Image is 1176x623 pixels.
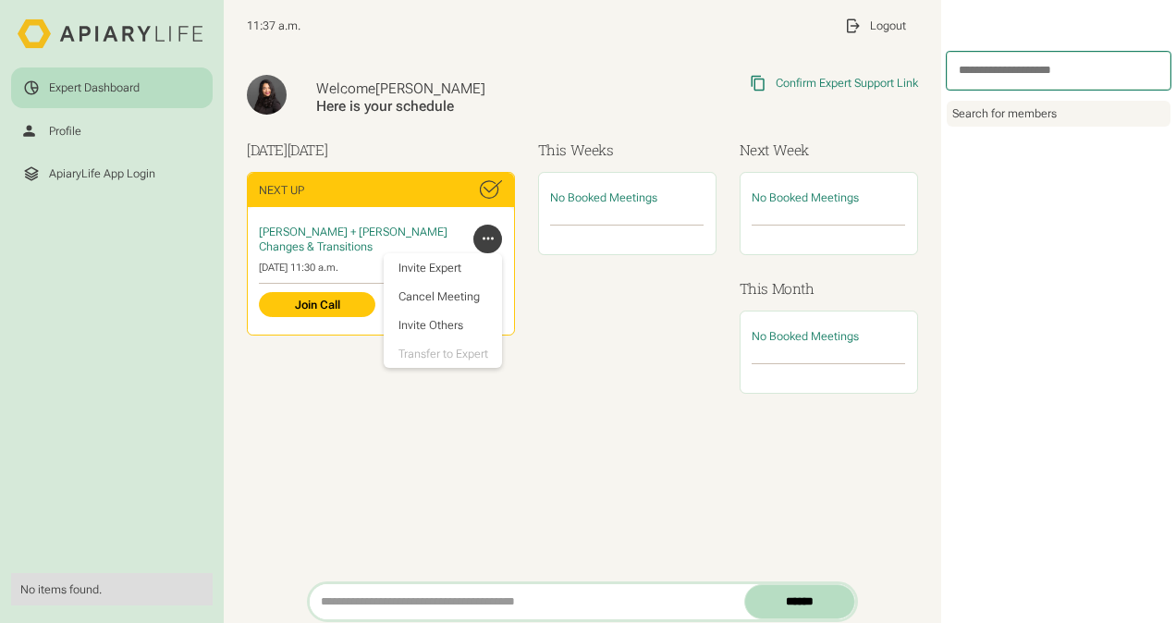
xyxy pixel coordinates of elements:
div: [DATE] 11:30 a.m. [259,262,502,275]
a: Logout [833,6,918,45]
div: Logout [870,18,906,33]
button: Invite Expert [384,253,502,282]
h3: [DATE] [247,140,515,161]
div: Expert Dashboard [49,80,140,95]
div: No items found. [20,582,202,597]
a: Transfer to Expert [384,339,502,368]
h3: This Month [740,278,918,299]
div: Next Up [259,183,304,198]
span: No Booked Meetings [752,329,859,343]
span: No Booked Meetings [752,190,859,204]
span: [PERSON_NAME] [375,80,485,97]
div: Search for members [947,101,1170,127]
div: Profile [49,124,81,139]
h3: Next Week [740,140,918,161]
span: Changes & Transitions [259,239,373,253]
div: Here is your schedule [316,98,615,116]
span: No Booked Meetings [550,190,657,204]
div: Welcome [316,80,615,98]
a: Cancel Meeting [384,282,502,311]
div: ApiaryLife App Login [49,166,155,181]
span: [DATE] [288,140,328,159]
h3: This Weeks [538,140,717,161]
span: [PERSON_NAME] + [PERSON_NAME] [259,225,447,238]
a: Expert Dashboard [11,67,212,107]
div: Confirm Expert Support Link [776,76,918,91]
a: ApiaryLife App Login [11,153,212,193]
a: Profile [11,111,212,151]
a: Join Call [259,292,374,317]
button: Invite Others [384,311,502,339]
span: 11:37 a.m. [247,18,300,33]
